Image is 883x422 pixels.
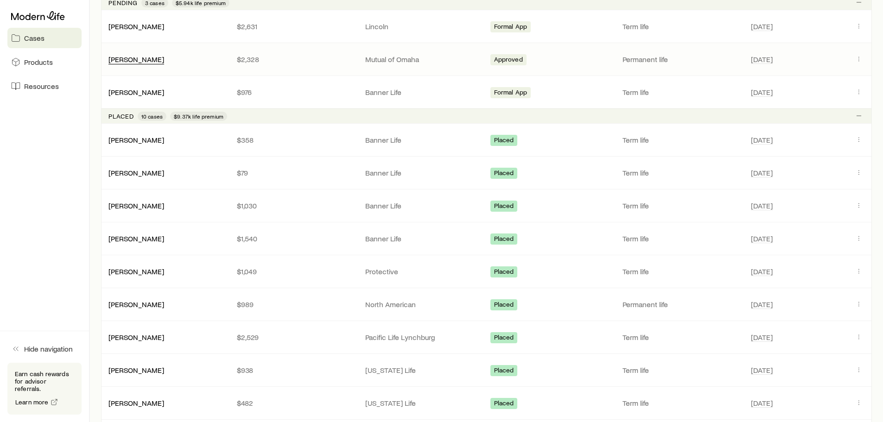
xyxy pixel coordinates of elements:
span: Placed [494,202,514,212]
p: Banner Life [365,201,479,210]
span: Formal App [494,23,527,32]
div: [PERSON_NAME] [108,365,164,375]
span: Placed [494,366,514,376]
div: [PERSON_NAME] [108,135,164,145]
div: [PERSON_NAME] [108,300,164,309]
span: [DATE] [751,333,773,342]
p: [US_STATE] Life [365,398,479,408]
span: Placed [494,399,514,409]
p: $2,529 [237,333,350,342]
span: Placed [494,169,514,179]
p: Mutual of Omaha [365,55,479,64]
span: [DATE] [751,88,773,97]
p: [US_STATE] Life [365,365,479,375]
button: Hide navigation [7,339,82,359]
p: Term life [623,333,736,342]
p: Term life [623,88,736,97]
div: Earn cash rewards for advisor referrals.Learn more [7,363,82,415]
span: [DATE] [751,398,773,408]
p: Term life [623,135,736,145]
a: [PERSON_NAME] [108,201,164,210]
span: [DATE] [751,55,773,64]
span: Hide navigation [24,344,73,353]
p: $989 [237,300,350,309]
a: [PERSON_NAME] [108,267,164,276]
p: Lincoln [365,22,479,31]
span: [DATE] [751,201,773,210]
span: [DATE] [751,365,773,375]
a: [PERSON_NAME] [108,365,164,374]
p: Permanent life [623,55,736,64]
p: North American [365,300,479,309]
span: Placed [494,235,514,245]
span: Products [24,57,53,67]
p: Term life [623,168,736,177]
div: [PERSON_NAME] [108,22,164,31]
a: [PERSON_NAME] [108,333,164,341]
span: Placed [494,136,514,146]
p: Banner Life [365,234,479,243]
p: Protective [365,267,479,276]
span: Placed [494,334,514,343]
p: $79 [237,168,350,177]
span: Learn more [15,399,49,405]
p: Term life [623,365,736,375]
p: Permanent life [623,300,736,309]
span: [DATE] [751,22,773,31]
a: Products [7,52,82,72]
a: [PERSON_NAME] [108,88,164,96]
span: [DATE] [751,234,773,243]
div: [PERSON_NAME] [108,88,164,97]
span: Formal App [494,88,527,98]
span: [DATE] [751,267,773,276]
p: Term life [623,398,736,408]
p: Banner Life [365,88,479,97]
a: Resources [7,76,82,96]
div: [PERSON_NAME] [108,333,164,342]
span: Resources [24,82,59,91]
p: $482 [237,398,350,408]
p: Term life [623,267,736,276]
span: Placed [494,301,514,310]
span: Cases [24,33,44,43]
p: Banner Life [365,168,479,177]
p: Earn cash rewards for advisor referrals. [15,370,74,392]
p: $976 [237,88,350,97]
div: [PERSON_NAME] [108,168,164,178]
p: $358 [237,135,350,145]
p: $2,328 [237,55,350,64]
span: Placed [494,268,514,277]
div: [PERSON_NAME] [108,234,164,244]
a: [PERSON_NAME] [108,55,164,63]
p: $1,540 [237,234,350,243]
p: Placed [108,113,134,120]
span: $9.37k life premium [174,113,223,120]
div: [PERSON_NAME] [108,398,164,408]
a: [PERSON_NAME] [108,234,164,243]
p: Term life [623,201,736,210]
p: Term life [623,22,736,31]
span: 10 cases [141,113,163,120]
a: [PERSON_NAME] [108,135,164,144]
p: $938 [237,365,350,375]
div: [PERSON_NAME] [108,267,164,277]
p: $2,631 [237,22,350,31]
div: [PERSON_NAME] [108,201,164,211]
p: $1,030 [237,201,350,210]
p: Banner Life [365,135,479,145]
span: Approved [494,56,523,65]
a: [PERSON_NAME] [108,22,164,31]
span: [DATE] [751,135,773,145]
p: $1,049 [237,267,350,276]
a: [PERSON_NAME] [108,300,164,309]
span: [DATE] [751,300,773,309]
span: [DATE] [751,168,773,177]
p: Pacific Life Lynchburg [365,333,479,342]
a: [PERSON_NAME] [108,398,164,407]
p: Term life [623,234,736,243]
a: Cases [7,28,82,48]
a: [PERSON_NAME] [108,168,164,177]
